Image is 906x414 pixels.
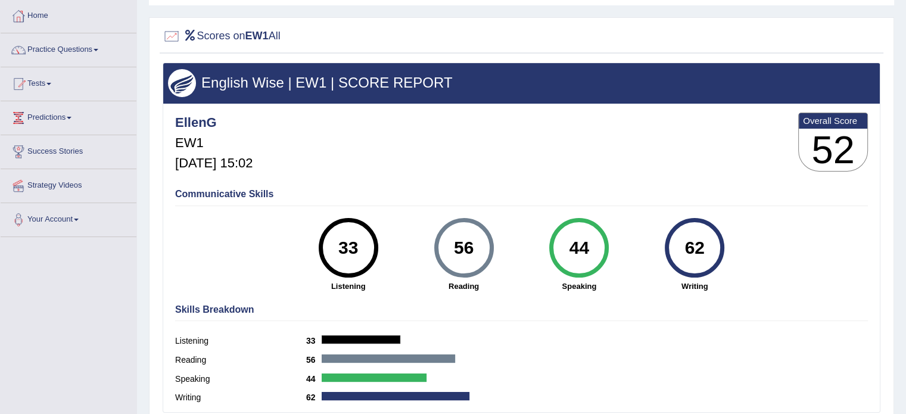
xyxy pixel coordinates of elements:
[306,336,322,345] b: 33
[1,169,136,199] a: Strategy Videos
[175,335,306,347] label: Listening
[306,355,322,365] b: 56
[803,116,863,126] b: Overall Score
[175,156,253,170] h5: [DATE] 15:02
[673,223,717,273] div: 62
[1,33,136,63] a: Practice Questions
[168,75,875,91] h3: English Wise | EW1 | SCORE REPORT
[643,281,746,292] strong: Writing
[175,304,868,315] h4: Skills Breakdown
[245,30,269,42] b: EW1
[306,374,322,384] b: 44
[175,136,253,150] h5: EW1
[1,135,136,165] a: Success Stories
[558,223,601,273] div: 44
[799,129,867,172] h3: 52
[297,281,400,292] strong: Listening
[326,223,370,273] div: 33
[175,189,868,200] h4: Communicative Skills
[442,223,485,273] div: 56
[175,373,306,385] label: Speaking
[168,69,196,97] img: wings.png
[1,203,136,233] a: Your Account
[175,354,306,366] label: Reading
[163,27,281,45] h2: Scores on All
[175,391,306,404] label: Writing
[527,281,631,292] strong: Speaking
[306,393,322,402] b: 62
[1,101,136,131] a: Predictions
[1,67,136,97] a: Tests
[175,116,253,130] h4: EllenG
[412,281,516,292] strong: Reading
